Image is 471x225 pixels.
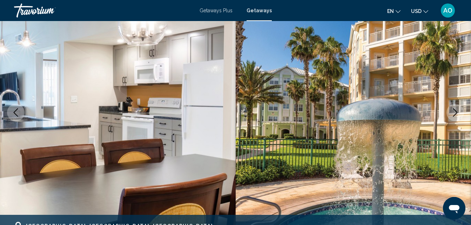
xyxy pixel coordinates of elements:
span: USD [411,8,422,14]
a: Travorium [14,4,193,18]
a: Getaways Plus [200,8,233,13]
span: en [387,8,394,14]
button: User Menu [439,3,457,18]
iframe: Button to launch messaging window [443,197,465,219]
button: Next image [446,104,464,121]
button: Previous image [7,104,25,121]
button: Change language [387,6,401,16]
button: Change currency [411,6,428,16]
a: Getaways [247,8,272,13]
span: AO [443,7,452,14]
